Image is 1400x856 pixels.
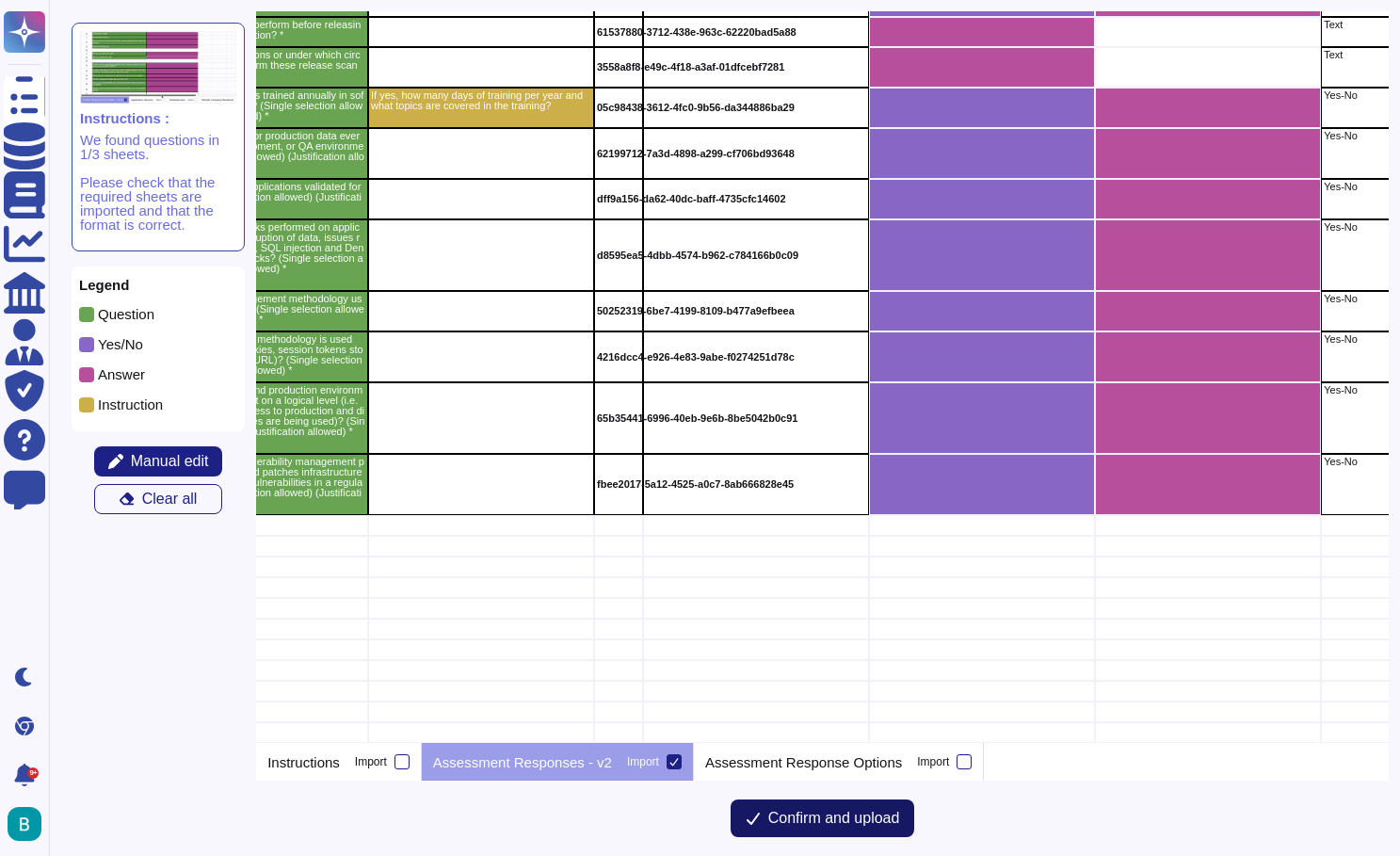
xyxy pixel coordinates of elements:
div: Import [917,756,949,767]
p: 05c98438-3612-4fc0-9b56-da344886ba29 [597,103,640,113]
p: 5.53 What tests do you perform before releasing applications to production? * [145,20,365,40]
p: dff9a156-da62-40dc-baff-4735cfc14602 [597,194,640,204]
p: 5.61 Are development and production environments segregated, at least on a logical level (i.e. de... [145,385,365,437]
p: 5.56 Is iCIMS data and/or production data ever used in the test, development, or QA environments?... [145,131,365,172]
p: We found questions in 1/3 sheets. Please check that the required sheets are imported and that the... [80,133,236,232]
p: Instruction [98,397,163,412]
p: 5.55 Are your developers trained annually in software security activities? (Single selection allo... [145,90,365,121]
button: Confirm and upload [731,799,915,837]
p: 50252319-6be7-4199-8109-b477a9efbeea [597,306,640,316]
p: 4216dcc4-e926-4e83-9abe-f0274251d78c [597,352,640,363]
p: fbee2017-5a12-4525-a0c7-8ab666828e45 [597,479,640,490]
div: 9+ [27,767,39,779]
p: Instructions : [80,111,236,125]
p: 5.58 Are validation checks performed on applications to detect any corruption of data, issues rel... [145,222,365,274]
p: 5.59 Is a session management methodology used with the application? (Single selection allowed) (J... [145,294,365,325]
p: 5.62 Do you have a vulnerability management process that identifies and patches infrastructure- a... [145,457,365,509]
div: grid [256,11,1389,743]
img: instruction [80,31,236,104]
p: 5.57 Is data input into applications validated for accuracy? (Single selection allowed) (Justific... [145,182,365,213]
button: Manual edit [94,446,222,476]
p: 61537880-3712-438e-963c-62220bad5a88 [597,27,640,38]
span: Confirm and upload [768,811,900,826]
div: Import [355,756,387,767]
p: 62199712-7a3d-4898-a299-cf706bd93648 [597,149,640,159]
p: d8595ea5-4dbb-4574-b962-c784166b0c09 [597,250,640,261]
span: Clear all [142,492,198,507]
button: user [4,803,55,845]
span: Manual edit [131,454,209,469]
p: Legend [79,278,237,292]
p: Question [98,307,154,321]
p: Assessment Response Options [705,755,902,769]
p: 5.54 For which applications or under which circumstances do you perform these release scans? * [145,50,365,81]
button: Clear all [94,484,222,514]
div: Import [627,756,659,767]
p: Instructions [267,755,340,769]
p: Answer [98,367,145,381]
p: Assessment Responses - v2 [433,755,612,769]
p: 5.60 If yes, what type of methodology is used (e.g. non-persistent cookies, session tokens stored... [145,334,365,376]
p: Yes/No [98,337,143,351]
p: 65b35441-6996-40eb-9e6b-8be5042b0c91 [597,413,640,424]
p: 3558a8f8-e49c-4f18-a3af-01dfcebf7281 [597,62,640,73]
img: user [8,807,41,841]
p: If yes, how many days of training per year and what topics are covered in the training? [371,90,591,111]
